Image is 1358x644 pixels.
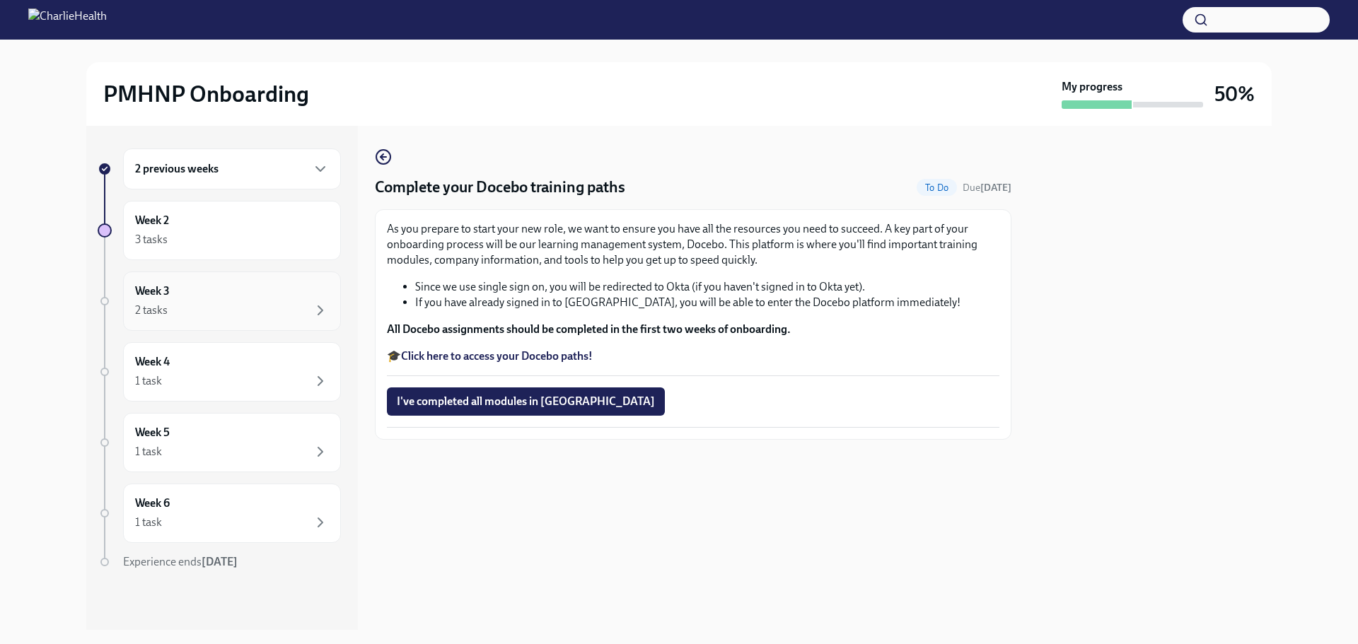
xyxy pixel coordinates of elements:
[1062,79,1122,95] strong: My progress
[135,283,170,299] h6: Week 3
[98,271,341,331] a: Week 32 tasks
[135,232,168,247] div: 3 tasks
[963,182,1011,194] span: Due
[387,387,665,416] button: I've completed all modules in [GEOGRAPHIC_DATA]
[135,354,170,370] h6: Week 4
[135,161,219,177] h6: 2 previous weeks
[135,373,162,389] div: 1 task
[123,148,341,189] div: 2 previous weeks
[415,295,999,310] li: If you have already signed in to [GEOGRAPHIC_DATA], you will be able to enter the Docebo platform...
[387,221,999,268] p: As you prepare to start your new role, we want to ensure you have all the resources you need to s...
[135,444,162,459] div: 1 task
[1214,81,1255,107] h3: 50%
[375,177,625,198] h4: Complete your Docebo training paths
[98,484,341,543] a: Week 61 task
[28,8,107,31] img: CharlieHealth
[917,182,957,193] span: To Do
[98,342,341,402] a: Week 41 task
[135,515,162,530] div: 1 task
[98,201,341,260] a: Week 23 tasks
[123,555,238,568] span: Experience ends
[387,322,791,336] strong: All Docebo assignments should be completed in the first two weeks of onboarding.
[103,80,309,108] h2: PMHNP Onboarding
[963,181,1011,194] span: September 30th, 2025 10:00
[387,349,999,364] p: 🎓
[202,555,238,568] strong: [DATE]
[980,182,1011,194] strong: [DATE]
[135,303,168,318] div: 2 tasks
[401,349,593,363] a: Click here to access your Docebo paths!
[397,394,655,409] span: I've completed all modules in [GEOGRAPHIC_DATA]
[98,413,341,472] a: Week 51 task
[135,213,169,228] h6: Week 2
[135,425,170,440] h6: Week 5
[415,279,999,295] li: Since we use single sign on, you will be redirected to Okta (if you haven't signed in to Okta yet).
[135,496,170,511] h6: Week 6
